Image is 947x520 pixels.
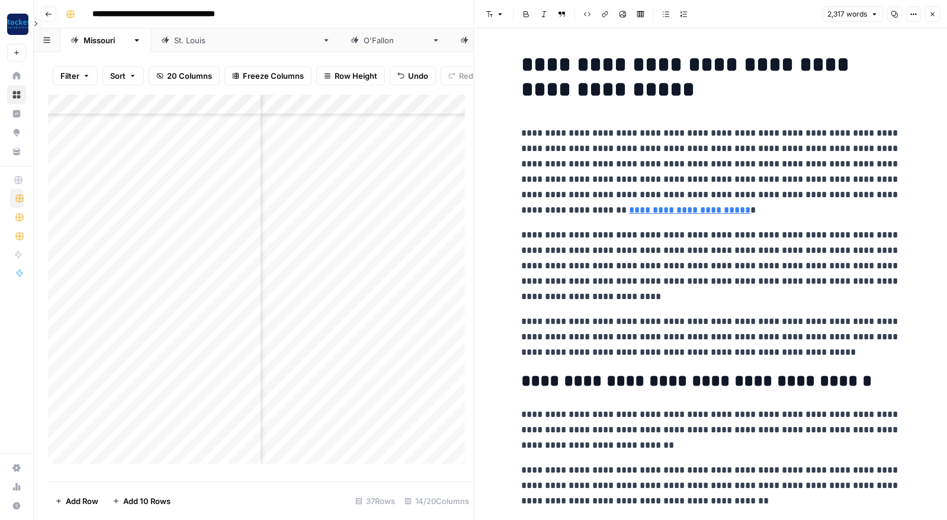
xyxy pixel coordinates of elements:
button: Add Row [48,492,105,511]
span: Redo [459,70,478,82]
a: Home [7,66,26,85]
a: [GEOGRAPHIC_DATA][PERSON_NAME] [151,28,341,52]
a: Browse [7,85,26,104]
a: Opportunities [7,123,26,142]
div: 37 Rows [351,492,400,511]
a: Insights [7,104,26,123]
span: 2,317 words [827,9,867,20]
a: Usage [7,477,26,496]
span: Add Row [66,495,98,507]
button: Undo [390,66,436,85]
a: Settings [7,458,26,477]
img: Rocket Pilots Logo [7,14,28,35]
button: Freeze Columns [224,66,312,85]
button: Filter [53,66,98,85]
a: Your Data [7,142,26,161]
span: Sort [110,70,126,82]
button: Add 10 Rows [105,492,178,511]
button: Workspace: Rocket Pilots [7,9,26,39]
div: [US_STATE] [84,34,128,46]
span: 20 Columns [167,70,212,82]
button: 2,317 words [822,7,883,22]
div: [GEOGRAPHIC_DATA][PERSON_NAME] [174,34,317,46]
a: [US_STATE] [60,28,151,52]
span: Filter [60,70,79,82]
a: [PERSON_NAME] [341,28,450,52]
span: Row Height [335,70,377,82]
button: Help + Support [7,496,26,515]
button: Row Height [316,66,385,85]
span: Undo [408,70,428,82]
button: 20 Columns [149,66,220,85]
button: Redo [441,66,486,85]
span: Add 10 Rows [123,495,171,507]
a: [GEOGRAPHIC_DATA] [450,28,576,52]
div: 14/20 Columns [400,492,474,511]
button: Sort [102,66,144,85]
div: [PERSON_NAME] [364,34,427,46]
span: Freeze Columns [243,70,304,82]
